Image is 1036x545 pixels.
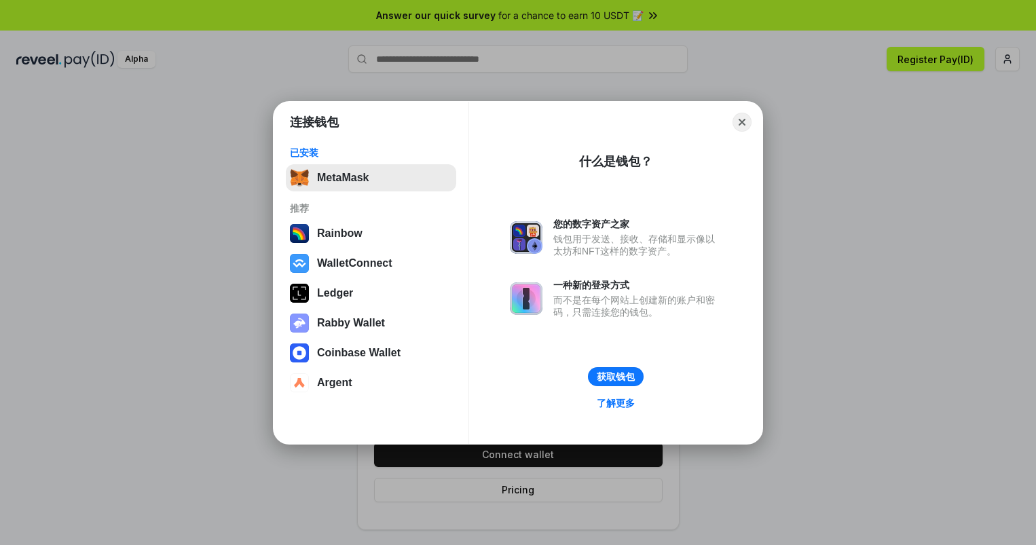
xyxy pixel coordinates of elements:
img: svg+xml,%3Csvg%20width%3D%2228%22%20height%3D%2228%22%20viewBox%3D%220%200%2028%2028%22%20fill%3D... [290,373,309,392]
button: Rabby Wallet [286,309,456,337]
img: svg+xml,%3Csvg%20xmlns%3D%22http%3A%2F%2Fwww.w3.org%2F2000%2Fsvg%22%20fill%3D%22none%22%20viewBox... [510,221,542,254]
div: Rabby Wallet [317,317,385,329]
div: 什么是钱包？ [579,153,652,170]
div: 而不是在每个网站上创建新的账户和密码，只需连接您的钱包。 [553,294,722,318]
div: WalletConnect [317,257,392,269]
div: Argent [317,377,352,389]
a: 了解更多 [589,394,643,412]
img: svg+xml,%3Csvg%20width%3D%22120%22%20height%3D%22120%22%20viewBox%3D%220%200%20120%20120%22%20fil... [290,224,309,243]
div: Coinbase Wallet [317,347,401,359]
button: MetaMask [286,164,456,191]
h1: 连接钱包 [290,114,339,130]
img: svg+xml,%3Csvg%20xmlns%3D%22http%3A%2F%2Fwww.w3.org%2F2000%2Fsvg%22%20fill%3D%22none%22%20viewBox... [510,282,542,315]
div: 您的数字资产之家 [553,218,722,230]
button: Argent [286,369,456,396]
div: Ledger [317,287,353,299]
button: Close [733,113,752,132]
img: svg+xml,%3Csvg%20width%3D%2228%22%20height%3D%2228%22%20viewBox%3D%220%200%2028%2028%22%20fill%3D... [290,343,309,362]
div: 钱包用于发送、接收、存储和显示像以太坊和NFT这样的数字资产。 [553,233,722,257]
button: 获取钱包 [588,367,644,386]
div: Rainbow [317,227,363,240]
button: Coinbase Wallet [286,339,456,367]
button: WalletConnect [286,250,456,277]
img: svg+xml,%3Csvg%20xmlns%3D%22http%3A%2F%2Fwww.w3.org%2F2000%2Fsvg%22%20fill%3D%22none%22%20viewBox... [290,314,309,333]
img: svg+xml,%3Csvg%20xmlns%3D%22http%3A%2F%2Fwww.w3.org%2F2000%2Fsvg%22%20width%3D%2228%22%20height%3... [290,284,309,303]
button: Ledger [286,280,456,307]
button: Rainbow [286,220,456,247]
img: svg+xml,%3Csvg%20fill%3D%22none%22%20height%3D%2233%22%20viewBox%3D%220%200%2035%2033%22%20width%... [290,168,309,187]
div: 一种新的登录方式 [553,279,722,291]
div: 了解更多 [597,397,635,409]
div: 已安装 [290,147,452,159]
div: 获取钱包 [597,371,635,383]
div: 推荐 [290,202,452,214]
img: svg+xml,%3Csvg%20width%3D%2228%22%20height%3D%2228%22%20viewBox%3D%220%200%2028%2028%22%20fill%3D... [290,254,309,273]
div: MetaMask [317,172,369,184]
